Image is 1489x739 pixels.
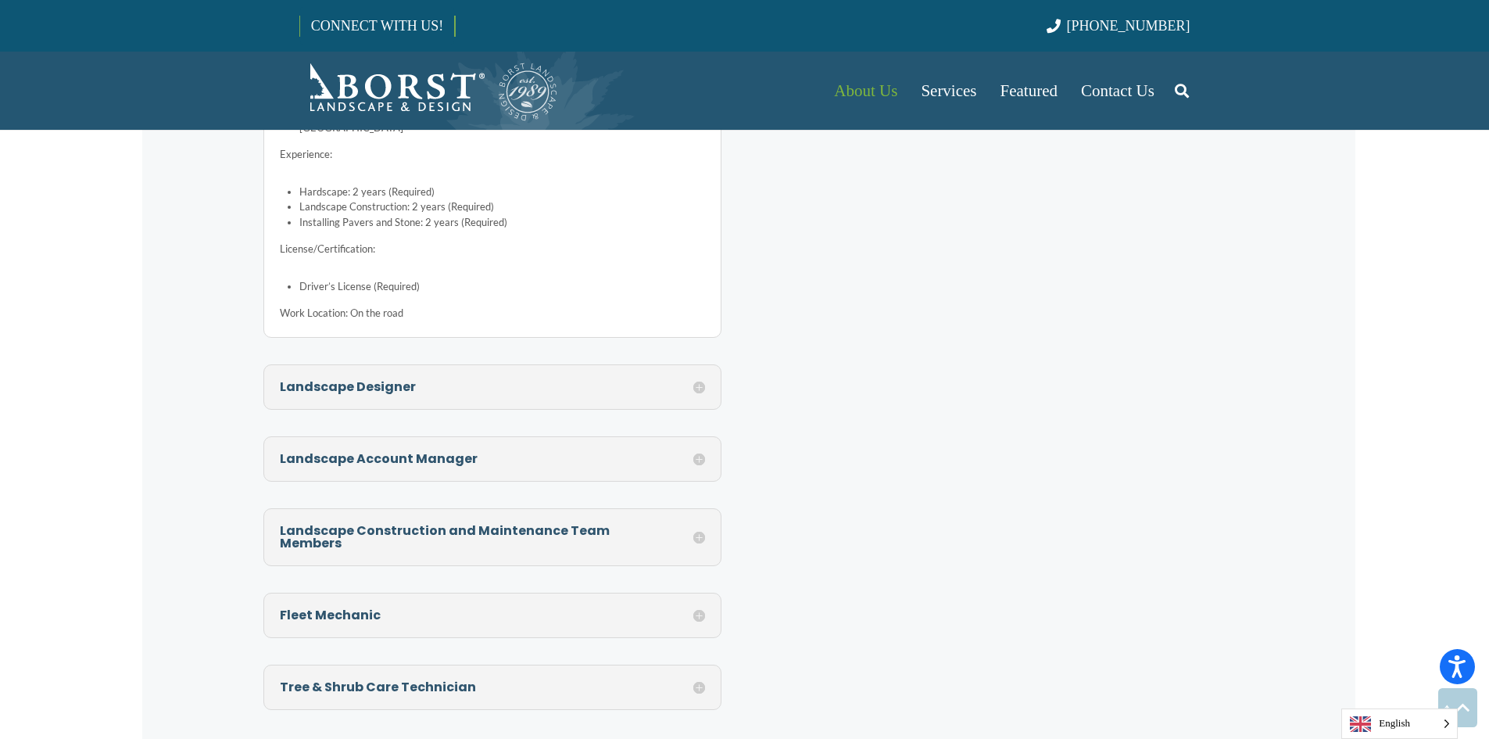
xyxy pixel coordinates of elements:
[1166,71,1197,110] a: Search
[280,381,706,393] h5: Landscape Designer
[1069,52,1166,130] a: Contact Us
[300,7,454,45] a: CONNECT WITH US!
[909,52,988,130] a: Services
[299,215,706,231] li: Installing Pavers and Stone: 2 years (Required)
[280,525,706,550] h5: Landscape Construction and Maintenance Team Members
[1438,688,1477,727] a: Back to top
[1341,709,1458,739] aside: Language selected: English
[921,81,976,100] span: Services
[299,59,559,122] a: Borst-Logo
[280,681,706,694] h5: Tree & Shrub Care Technician
[1342,709,1457,738] span: English
[299,185,706,200] li: Hardscape: 2 years (Required)
[834,81,897,100] span: About Us
[280,453,706,465] h5: Landscape Account Manager
[822,52,909,130] a: About Us
[1081,81,1154,100] span: Contact Us
[280,609,706,622] h5: Fleet Mechanic
[299,199,706,215] li: Landscape Construction: 2 years (Required)
[280,242,706,267] p: License/Certification:
[280,147,706,173] p: Experience:
[280,306,706,321] p: Work Location: On the road
[989,52,1069,130] a: Featured
[1047,18,1190,34] a: [PHONE_NUMBER]
[299,279,706,295] li: Driver’s License (Required)
[1067,18,1190,34] span: [PHONE_NUMBER]
[1000,81,1058,100] span: Featured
